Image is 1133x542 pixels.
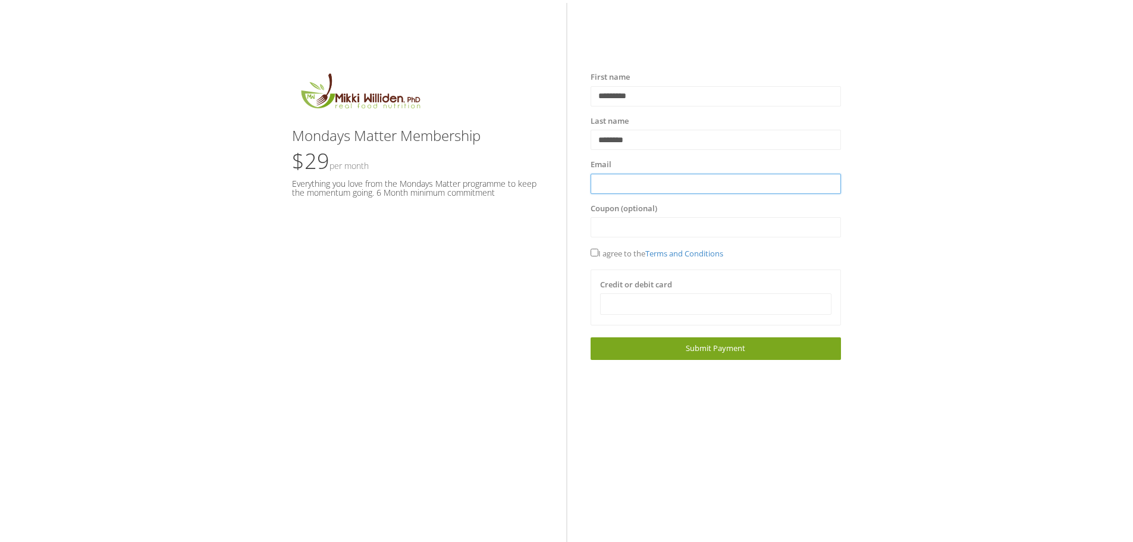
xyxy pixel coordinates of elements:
[645,248,723,259] a: Terms and Conditions
[591,203,657,215] label: Coupon (optional)
[329,160,369,171] small: Per Month
[591,248,723,259] span: I agree to the
[608,299,824,309] iframe: Secure card payment input frame
[591,337,841,359] a: Submit Payment
[292,146,369,176] span: $29
[591,159,611,171] label: Email
[600,279,672,291] label: Credit or debit card
[292,128,542,143] h3: Mondays Matter Membership
[292,179,542,198] h5: Everything you love from the Mondays Matter programme to keep the momentum going. 6 Month minimum...
[591,71,630,83] label: First name
[292,71,428,116] img: MikkiLogoMain.png
[686,343,745,353] span: Submit Payment
[591,115,629,127] label: Last name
